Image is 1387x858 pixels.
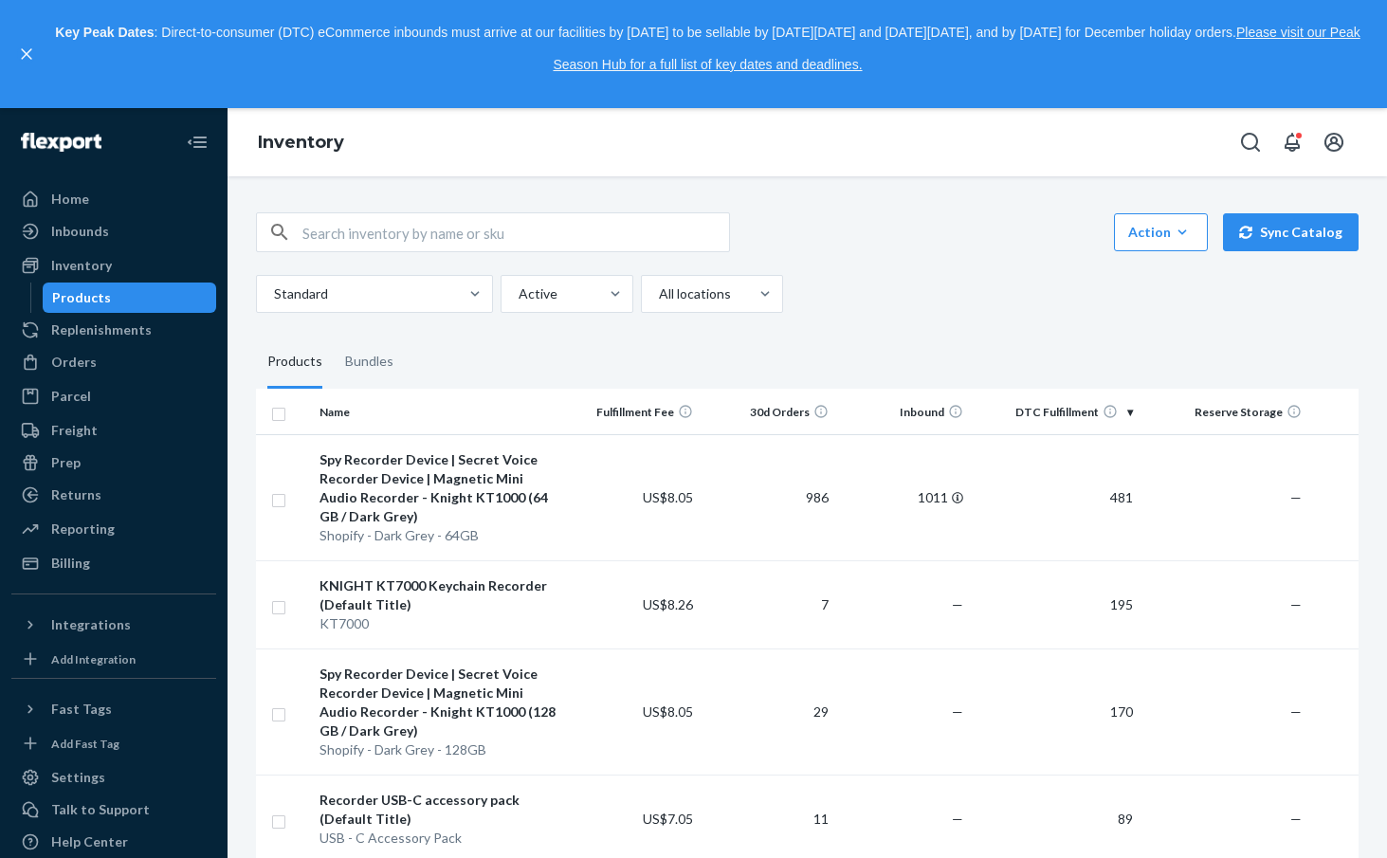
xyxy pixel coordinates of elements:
[701,648,836,775] td: 29
[319,526,557,545] div: Shopify - Dark Grey - 64GB
[345,336,393,389] div: Bundles
[319,665,557,740] div: Spy Recorder Device | Secret Voice Recorder Device | Magnetic Mini Audio Recorder - Knight KT1000...
[51,768,105,787] div: Settings
[267,336,322,389] div: Products
[52,288,111,307] div: Products
[1290,596,1302,612] span: —
[1128,223,1194,242] div: Action
[1290,811,1302,827] span: —
[971,648,1140,775] td: 170
[302,213,729,251] input: Search inventory by name or sku
[51,222,109,241] div: Inbounds
[243,116,359,171] ol: breadcrumbs
[11,514,216,544] a: Reporting
[51,554,90,573] div: Billing
[1223,213,1359,251] button: Sync Catalog
[643,596,693,612] span: US$8.26
[43,283,217,313] a: Products
[11,216,216,246] a: Inbounds
[51,190,89,209] div: Home
[51,453,81,472] div: Prep
[517,284,519,303] input: Active
[319,829,557,848] div: USB - C Accessory Pack
[51,520,115,539] div: Reporting
[11,184,216,214] a: Home
[1232,123,1269,161] button: Open Search Box
[178,123,216,161] button: Close Navigation
[11,447,216,478] a: Prep
[11,762,216,793] a: Settings
[836,434,972,560] td: 1011
[51,320,152,339] div: Replenishments
[553,25,1360,72] a: Please visit our Peak Season Hub for a full list of key dates and deadlines.
[21,133,101,152] img: Flexport logo
[51,387,91,406] div: Parcel
[952,596,963,612] span: —
[51,736,119,752] div: Add Fast Tag
[643,703,693,720] span: US$8.05
[51,800,150,819] div: Talk to Support
[51,832,128,851] div: Help Center
[952,703,963,720] span: —
[51,256,112,275] div: Inventory
[11,415,216,446] a: Freight
[566,389,702,434] th: Fulfillment Fee
[11,381,216,411] a: Parcel
[952,811,963,827] span: —
[11,610,216,640] button: Integrations
[11,794,216,825] a: Talk to Support
[319,740,557,759] div: Shopify - Dark Grey - 128GB
[11,315,216,345] a: Replenishments
[258,132,344,153] a: Inventory
[46,17,1370,81] p: : Direct-to-consumer (DTC) eCommerce inbounds must arrive at our facilities by [DATE] to be sella...
[701,434,836,560] td: 986
[1290,703,1302,720] span: —
[11,347,216,377] a: Orders
[11,250,216,281] a: Inventory
[971,560,1140,648] td: 195
[1315,123,1353,161] button: Open account menu
[51,421,98,440] div: Freight
[319,791,557,829] div: Recorder USB-C accessory pack (Default Title)
[643,489,693,505] span: US$8.05
[701,389,836,434] th: 30d Orders
[51,700,112,719] div: Fast Tags
[11,827,216,857] a: Help Center
[1273,123,1311,161] button: Open notifications
[11,648,216,670] a: Add Integration
[657,284,659,303] input: All locations
[55,25,154,40] strong: Key Peak Dates
[51,615,131,634] div: Integrations
[11,732,216,755] a: Add Fast Tag
[319,450,557,526] div: Spy Recorder Device | Secret Voice Recorder Device | Magnetic Mini Audio Recorder - Knight KT1000...
[312,389,565,434] th: Name
[11,548,216,578] a: Billing
[971,434,1140,560] td: 481
[701,560,836,648] td: 7
[11,694,216,724] button: Fast Tags
[272,284,274,303] input: Standard
[51,353,97,372] div: Orders
[319,576,557,614] div: KNIGHT KT7000 Keychain Recorder (Default Title)
[319,614,557,633] div: KT7000
[11,480,216,510] a: Returns
[643,811,693,827] span: US$7.05
[1114,213,1208,251] button: Action
[51,485,101,504] div: Returns
[17,45,36,64] button: close,
[1141,389,1309,434] th: Reserve Storage
[836,389,972,434] th: Inbound
[971,389,1140,434] th: DTC Fulfillment
[1290,489,1302,505] span: —
[51,651,136,667] div: Add Integration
